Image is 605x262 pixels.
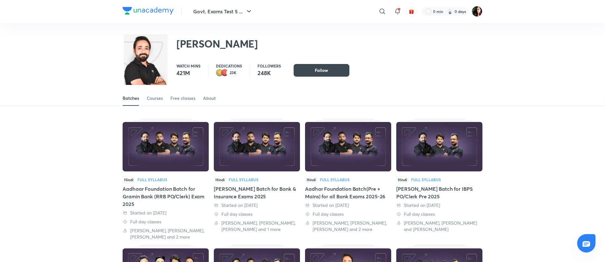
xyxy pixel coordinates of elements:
div: Aadhaar Foundation Batch for Gramin Bank (RRB PO/Clerk) Exam 2025 [123,185,209,208]
p: Dedications [216,64,242,68]
div: Abhijeet Mishra, Vishal Parihar, Puneet Kumar Sharma and 1 more [214,220,300,233]
img: educator badge1 [221,69,229,77]
div: Full day classes [123,219,209,225]
p: 248K [258,69,281,77]
img: Priyanka K [472,6,482,17]
p: Followers [258,64,281,68]
a: Batches [123,91,139,106]
div: Aadhar Foundation Batch(Pre + Mains) for all Bank Exams 2025-26 [305,185,391,200]
div: Full Syllabus [137,178,167,182]
div: Nishchay Mains Batch for Bank & Insurance Exams 2025 [214,119,300,240]
a: Free classes [170,91,195,106]
img: Thumbnail [305,122,391,171]
div: Aadhar Foundation Batch(Pre + Mains) for all Bank Exams 2025-26 [305,119,391,240]
div: Free classes [170,95,195,101]
div: Started on 8 Sep 2025 [123,210,209,216]
img: Thumbnail [123,122,209,171]
button: avatar [406,6,417,16]
p: 421M [176,69,201,77]
div: [PERSON_NAME] Batch for Bank & Insurance Exams 2025 [214,185,300,200]
div: [PERSON_NAME] Batch for IBPS PO/Clerk Pre 2025 [396,185,482,200]
div: Full Syllabus [411,178,441,182]
button: Govt. Exams Test S ... [189,5,257,18]
img: Thumbnail [214,122,300,171]
div: Full day classes [305,211,391,217]
div: Batches [123,95,139,101]
div: Aadhaar Foundation Batch for Gramin Bank (RRB PO/Clerk) Exam 2025 [123,119,209,240]
div: Full day classes [214,211,300,217]
a: Company Logo [123,7,174,16]
img: streak [447,8,453,15]
div: Dipesh Kumar, Abhijeet Mishra, Vishal Parihar and 2 more [123,227,209,240]
span: Hindi [305,176,317,183]
h2: [PERSON_NAME] [176,37,258,50]
img: Company Logo [123,7,174,15]
span: Hindi [123,176,135,183]
img: avatar [409,9,414,14]
div: Started on 27 Aug 2025 [214,202,300,208]
div: Full day classes [396,211,482,217]
div: About [203,95,216,101]
img: class [124,35,168,93]
a: Courses [147,91,163,106]
div: Nishchay Batch for IBPS PO/Clerk Pre 2025 [396,119,482,240]
p: 23K [230,71,236,75]
span: Hindi [396,176,409,183]
div: Started on 11 Aug 2025 [305,202,391,208]
p: Watch mins [176,64,201,68]
img: educator badge2 [216,69,224,77]
div: Started on 4 Jul 2025 [396,202,482,208]
div: Abhijeet Mishra, Vishal Parihar, Puneet Kumar Sharma and 2 more [305,220,391,233]
span: Follow [315,67,328,73]
span: Hindi [214,176,226,183]
button: Follow [294,64,349,77]
div: Full Syllabus [229,178,258,182]
div: Vishal Parihar, Puneet Kumar Sharma and Sumit Kumar Verma [396,220,482,233]
a: About [203,91,216,106]
div: Full Syllabus [320,178,350,182]
div: Courses [147,95,163,101]
img: Thumbnail [396,122,482,171]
